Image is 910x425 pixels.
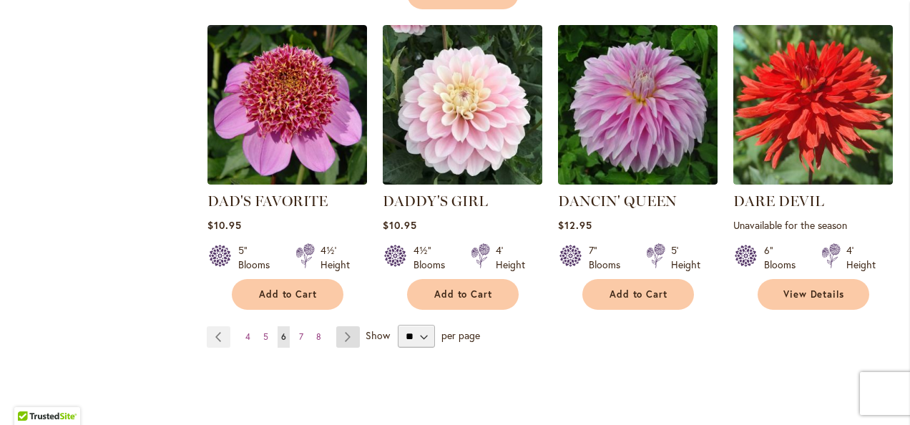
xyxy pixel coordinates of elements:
[434,288,493,301] span: Add to Cart
[383,174,542,187] a: DADDY'S GIRL
[558,218,592,232] span: $12.95
[207,174,367,187] a: DAD'S FAVORITE
[783,288,845,301] span: View Details
[610,288,668,301] span: Add to Cart
[242,326,254,348] a: 4
[414,243,454,272] div: 4½" Blooms
[281,331,286,342] span: 6
[299,331,303,342] span: 7
[733,218,893,232] p: Unavailable for the season
[589,243,629,272] div: 7" Blooms
[207,192,328,210] a: DAD'S FAVORITE
[259,288,318,301] span: Add to Cart
[383,25,542,185] img: DADDY'S GIRL
[671,243,700,272] div: 5' Height
[733,192,824,210] a: DARE DEVIL
[846,243,876,272] div: 4' Height
[321,243,350,272] div: 4½' Height
[733,174,893,187] a: DARE DEVIL
[366,328,390,342] span: Show
[764,243,804,272] div: 6" Blooms
[383,218,417,232] span: $10.95
[558,174,718,187] a: Dancin' Queen
[232,279,343,310] button: Add to Cart
[558,192,677,210] a: DANCIN' QUEEN
[582,279,694,310] button: Add to Cart
[496,243,525,272] div: 4' Height
[316,331,321,342] span: 8
[263,331,268,342] span: 5
[207,218,242,232] span: $10.95
[260,326,272,348] a: 5
[758,279,869,310] a: View Details
[238,243,278,272] div: 5" Blooms
[207,25,367,185] img: DAD'S FAVORITE
[558,25,718,185] img: Dancin' Queen
[383,192,488,210] a: DADDY'S GIRL
[11,374,51,414] iframe: Launch Accessibility Center
[441,328,480,342] span: per page
[407,279,519,310] button: Add to Cart
[733,25,893,185] img: DARE DEVIL
[295,326,307,348] a: 7
[245,331,250,342] span: 4
[313,326,325,348] a: 8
